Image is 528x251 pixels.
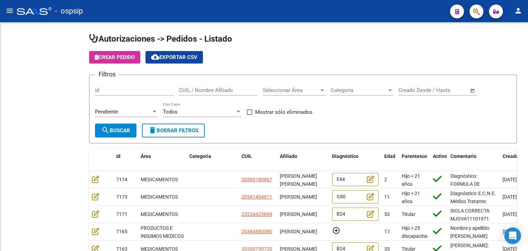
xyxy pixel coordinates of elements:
span: 7173 [116,194,127,200]
span: CUIL [242,153,252,159]
span: [PERSON_NAME] [PERSON_NAME] [280,173,317,187]
datatable-header-cell: Edad [381,149,399,172]
datatable-header-cell: Afiliado [277,149,329,172]
button: Exportar CSV [145,51,203,64]
span: 23224425899 [242,211,272,217]
div: Open Intercom Messenger [504,227,521,244]
datatable-header-cell: Parentesco [399,149,430,172]
span: 20599180967 [242,177,272,182]
mat-icon: search [101,126,110,134]
span: MEDICAMENTOS [141,194,178,200]
span: Área [141,153,151,159]
span: [DATE] [503,194,517,200]
div: B24 [332,208,379,221]
span: Buscar [101,127,130,134]
span: Hijo < 21 años [402,191,420,204]
mat-icon: menu [6,7,14,15]
span: 20484580090 [242,229,272,234]
span: Id [116,153,120,159]
span: Titular [402,211,416,217]
datatable-header-cell: Categoria [187,149,239,172]
span: 20541404911 [242,194,272,200]
span: Mostrar sólo eliminados [255,108,313,116]
span: [PERSON_NAME] [280,229,317,234]
span: Todos [163,109,178,115]
span: PRODUCTOS E INSUMOS MEDICOS [141,225,184,239]
input: Fecha fin [433,87,467,93]
datatable-header-cell: Comentario [448,149,500,172]
span: Categoria [189,153,211,159]
span: [DATE] [503,229,517,234]
div: E44 [332,173,379,186]
mat-icon: delete [148,126,157,134]
h3: Filtros [95,69,119,79]
span: 7165 [116,229,127,234]
span: - ospsip [55,3,83,19]
span: Creado [503,153,519,159]
span: [PERSON_NAME] [280,194,317,200]
div: G80 [332,190,379,204]
span: Pendiente [95,109,118,115]
datatable-header-cell: Activo [430,149,448,172]
button: Open calendar [469,87,477,95]
span: [DATE] [503,177,517,182]
span: Hijo > 25 discapacitado [402,225,432,239]
span: Diagnóstico [332,153,358,159]
span: Exportar CSV [151,54,197,60]
input: Fecha inicio [399,87,427,93]
span: Seleccionar Área [263,87,319,93]
span: Activo [433,153,447,159]
datatable-header-cell: CUIL [239,149,277,172]
button: Crear Pedido [89,51,140,64]
span: MEDICAMENTOS [141,211,178,217]
span: Borrar Filtros [148,127,198,134]
span: 53 [384,211,390,217]
span: Crear Pedido [95,54,135,60]
span: Afiliado [280,153,297,159]
span: MEDICAMENTOS [141,177,178,182]
span: [DATE] [503,211,517,217]
datatable-header-cell: Id [113,149,138,172]
span: Autorizaciones -> Pedidos - Listado [89,34,232,44]
span: Categoria [331,87,387,93]
span: 11 [384,194,390,200]
span: [PERSON_NAME] [280,211,317,217]
span: Comentario [450,153,476,159]
span: 7171 [116,211,127,217]
span: Edad [384,153,395,159]
span: 7174 [116,177,127,182]
span: Parentesco [402,153,427,159]
button: Buscar [95,124,136,137]
datatable-header-cell: Área [138,149,187,172]
button: Borrar Filtros [142,124,205,137]
span: Hijo < 21 años [402,173,420,187]
mat-icon: cloud_download [151,53,159,61]
datatable-header-cell: Diagnóstico [329,149,381,172]
mat-icon: person [514,7,522,15]
span: 17 [384,229,390,234]
span: 2 [384,177,387,182]
mat-icon: add_circle_outline [332,226,340,235]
